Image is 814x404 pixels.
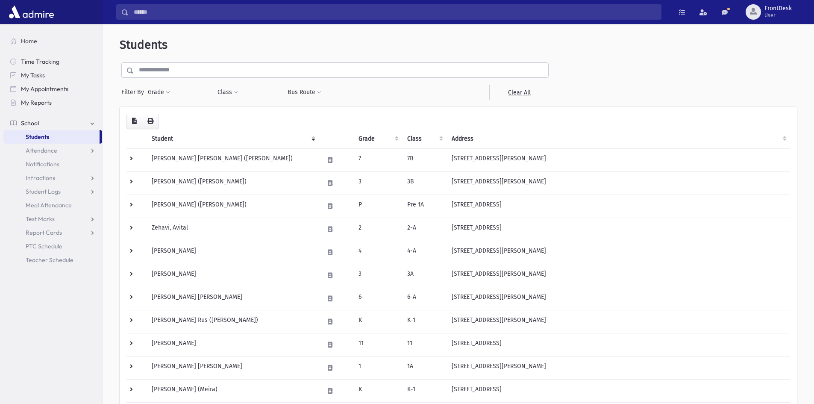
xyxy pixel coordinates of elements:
[26,174,55,182] span: Infractions
[26,229,62,236] span: Report Cards
[21,99,52,106] span: My Reports
[147,287,319,310] td: [PERSON_NAME] [PERSON_NAME]
[402,241,447,264] td: 4-A
[126,114,142,129] button: CSV
[26,215,55,223] span: Test Marks
[7,3,56,21] img: AdmirePro
[402,171,447,195] td: 3B
[120,38,168,52] span: Students
[129,4,661,20] input: Search
[3,198,102,212] a: Meal Attendance
[147,356,319,379] td: [PERSON_NAME] [PERSON_NAME]
[26,147,57,154] span: Attendance
[26,160,59,168] span: Notifications
[21,71,45,79] span: My Tasks
[353,333,402,356] td: 11
[147,333,319,356] td: [PERSON_NAME]
[447,218,790,241] td: [STREET_ADDRESS]
[764,12,792,19] span: User
[402,148,447,171] td: 7B
[353,148,402,171] td: 7
[147,241,319,264] td: [PERSON_NAME]
[447,356,790,379] td: [STREET_ADDRESS][PERSON_NAME]
[26,242,62,250] span: PTC Schedule
[402,356,447,379] td: 1A
[147,379,319,402] td: [PERSON_NAME] (Meira)
[26,256,73,264] span: Teacher Schedule
[402,310,447,333] td: K-1
[489,85,549,100] a: Clear All
[353,218,402,241] td: 2
[447,333,790,356] td: [STREET_ADDRESS]
[402,333,447,356] td: 11
[353,129,402,149] th: Grade: activate to sort column ascending
[402,218,447,241] td: 2-A
[287,85,322,100] button: Bus Route
[147,195,319,218] td: [PERSON_NAME] ([PERSON_NAME])
[21,58,59,65] span: Time Tracking
[3,116,102,130] a: School
[147,85,170,100] button: Grade
[26,188,61,195] span: Student Logs
[447,264,790,287] td: [STREET_ADDRESS][PERSON_NAME]
[447,129,790,149] th: Address: activate to sort column ascending
[353,241,402,264] td: 4
[447,310,790,333] td: [STREET_ADDRESS][PERSON_NAME]
[21,85,68,93] span: My Appointments
[147,129,319,149] th: Student: activate to sort column ascending
[3,144,102,157] a: Attendance
[147,218,319,241] td: Zehavi, Avital
[3,226,102,239] a: Report Cards
[21,119,39,127] span: School
[3,171,102,185] a: Infractions
[447,379,790,402] td: [STREET_ADDRESS]
[147,264,319,287] td: [PERSON_NAME]
[353,195,402,218] td: P
[147,148,319,171] td: [PERSON_NAME] [PERSON_NAME] ([PERSON_NAME])
[353,264,402,287] td: 3
[447,195,790,218] td: [STREET_ADDRESS]
[402,129,447,149] th: Class: activate to sort column ascending
[353,171,402,195] td: 3
[21,37,37,45] span: Home
[26,201,72,209] span: Meal Attendance
[3,55,102,68] a: Time Tracking
[3,96,102,109] a: My Reports
[26,133,49,141] span: Students
[147,310,319,333] td: [PERSON_NAME] Rus ([PERSON_NAME])
[3,239,102,253] a: PTC Schedule
[353,379,402,402] td: K
[447,287,790,310] td: [STREET_ADDRESS][PERSON_NAME]
[353,310,402,333] td: K
[447,171,790,195] td: [STREET_ADDRESS][PERSON_NAME]
[147,171,319,195] td: [PERSON_NAME] ([PERSON_NAME])
[353,356,402,379] td: 1
[3,253,102,267] a: Teacher Schedule
[402,287,447,310] td: 6-A
[3,130,100,144] a: Students
[3,212,102,226] a: Test Marks
[142,114,159,129] button: Print
[3,34,102,48] a: Home
[402,264,447,287] td: 3A
[217,85,238,100] button: Class
[353,287,402,310] td: 6
[447,241,790,264] td: [STREET_ADDRESS][PERSON_NAME]
[3,185,102,198] a: Student Logs
[3,82,102,96] a: My Appointments
[402,195,447,218] td: Pre 1A
[121,88,147,97] span: Filter By
[447,148,790,171] td: [STREET_ADDRESS][PERSON_NAME]
[3,68,102,82] a: My Tasks
[402,379,447,402] td: K-1
[3,157,102,171] a: Notifications
[764,5,792,12] span: FrontDesk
